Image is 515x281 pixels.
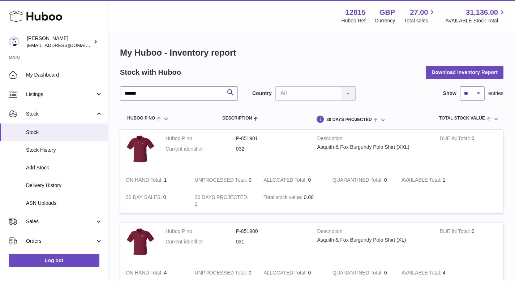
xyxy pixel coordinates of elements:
[126,228,155,257] img: product image
[410,8,428,17] span: 27.00
[9,36,20,47] img: shophawksclub@gmail.com
[27,35,92,49] div: [PERSON_NAME]
[258,171,327,189] td: 0
[166,238,236,245] dt: Current identifier
[166,228,236,235] dt: Huboo P no
[375,17,395,24] div: Currency
[120,68,181,77] h2: Stock with Huboo
[439,135,471,143] strong: DUE IN Total
[443,90,456,97] label: Show
[332,270,384,277] strong: QUARANTINED Total
[120,189,189,213] td: 0
[404,8,436,24] a: 27.00 Total sales
[26,238,95,245] span: Orders
[426,66,503,79] button: Download Inventory Report
[9,254,99,267] a: Log out
[189,189,258,213] td: 1
[332,177,384,185] strong: QUARANTINED Total
[236,228,306,235] dd: P-851900
[126,194,163,202] strong: 30 DAY SALES
[488,90,503,97] span: entries
[126,177,164,185] strong: ON HAND Total
[263,177,308,185] strong: ALLOCATED Total
[384,177,387,183] span: 0
[26,164,103,171] span: Add Stock
[434,222,503,264] td: 0
[326,117,372,122] span: 30 DAYS PROJECTED
[126,135,155,164] img: product image
[466,8,498,17] span: 31,136.00
[26,147,103,154] span: Stock History
[342,17,366,24] div: Huboo Ref
[195,194,249,202] strong: 30 DAYS PROJECTED
[317,135,429,144] strong: Description
[434,130,503,171] td: 0
[222,116,252,121] span: Description
[379,8,395,17] strong: GBP
[120,171,189,189] td: 1
[127,116,155,121] span: Huboo P no
[263,270,308,277] strong: ALLOCATED Total
[26,182,103,189] span: Delivery History
[26,200,103,207] span: ASN Uploads
[401,177,442,185] strong: AVAILABLE Total
[26,218,95,225] span: Sales
[195,177,249,185] strong: UNPROCESSED Total
[346,8,366,17] strong: 12815
[195,270,249,277] strong: UNPROCESSED Total
[236,146,306,152] dd: 032
[396,171,465,189] td: 1
[401,270,442,277] strong: AVAILABLE Total
[166,135,236,142] dt: Huboo P no
[26,111,95,117] span: Stock
[26,72,103,78] span: My Dashboard
[304,194,314,200] span: 0.00
[120,47,503,59] h1: My Huboo - Inventory report
[27,42,106,48] span: [EMAIL_ADDRESS][DOMAIN_NAME]
[126,270,164,277] strong: ON HAND Total
[445,8,506,24] a: 31,136.00 AVAILABLE Stock Total
[26,129,103,136] span: Stock
[26,91,95,98] span: Listings
[317,144,429,151] div: Asquith & Fox Burgundy Polo Shirt (XXL)
[439,116,485,121] span: Total stock value
[445,17,506,24] span: AVAILABLE Stock Total
[189,171,258,189] td: 0
[317,228,429,237] strong: Description
[404,17,436,24] span: Total sales
[166,146,236,152] dt: Current identifier
[236,135,306,142] dd: P-851901
[236,238,306,245] dd: 031
[439,228,471,236] strong: DUE IN Total
[263,194,304,202] strong: Total stock value
[317,237,429,243] div: Asquith & Fox Burgundy Polo Shirt (XL)
[384,270,387,276] span: 0
[252,90,272,97] label: Country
